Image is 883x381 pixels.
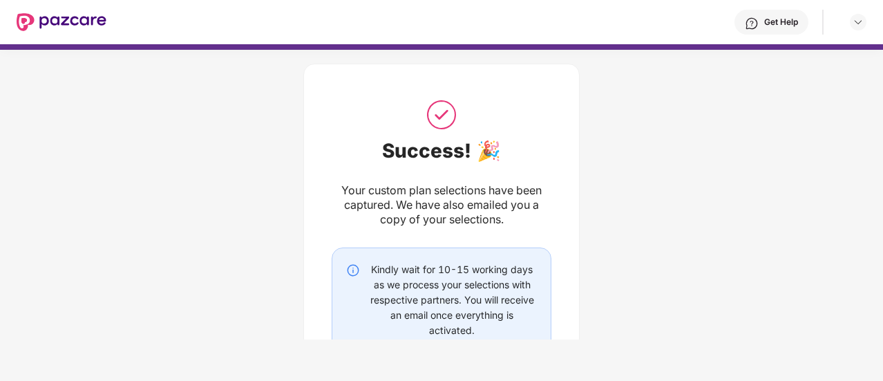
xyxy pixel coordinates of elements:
[424,97,459,132] img: svg+xml;base64,PHN2ZyB3aWR0aD0iNTAiIGhlaWdodD0iNTAiIHZpZXdCb3g9IjAgMCA1MCA1MCIgZmlsbD0ibm9uZSIgeG...
[332,183,551,227] div: Your custom plan selections have been captured. We have also emailed you a copy of your selections.
[332,139,551,162] div: Success! 🎉
[367,262,537,338] div: Kindly wait for 10-15 working days as we process your selections with respective partners. You wi...
[853,17,864,28] img: svg+xml;base64,PHN2ZyBpZD0iRHJvcGRvd24tMzJ4MzIiIHhtbG5zPSJodHRwOi8vd3d3LnczLm9yZy8yMDAwL3N2ZyIgd2...
[764,17,798,28] div: Get Help
[745,17,759,30] img: svg+xml;base64,PHN2ZyBpZD0iSGVscC0zMngzMiIgeG1sbnM9Imh0dHA6Ly93d3cudzMub3JnLzIwMDAvc3ZnIiB3aWR0aD...
[17,13,106,31] img: New Pazcare Logo
[346,263,360,277] img: svg+xml;base64,PHN2ZyBpZD0iSW5mby0yMHgyMCIgeG1sbnM9Imh0dHA6Ly93d3cudzMub3JnLzIwMDAvc3ZnIiB3aWR0aD...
